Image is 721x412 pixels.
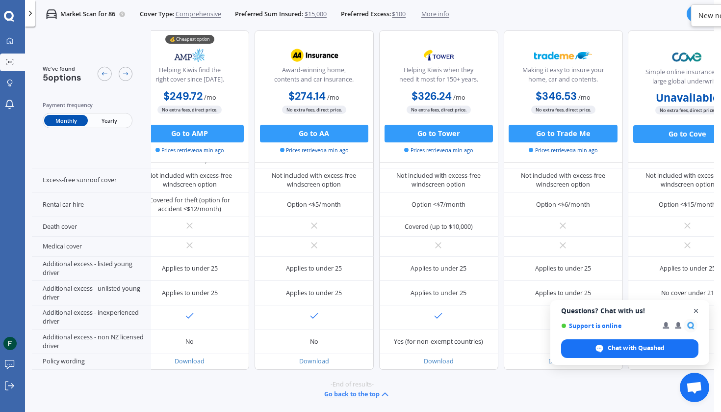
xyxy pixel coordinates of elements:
div: Rental car hire [32,193,151,218]
div: Yes (for non-exempt countries) [394,337,483,346]
span: We've found [43,65,81,73]
div: Payment frequency [43,101,133,110]
span: -End of results- [331,380,374,389]
div: 💰 Cheapest option [165,34,214,43]
div: Option <$6/month [536,200,590,209]
img: Trademe.webp [534,44,592,66]
div: Policy wording [32,354,151,370]
div: Death cover [32,217,151,237]
span: More info [421,10,449,19]
div: Additional excess - unlisted young driver [32,281,151,305]
div: Applies to under 25 [286,264,342,273]
div: Applies to under 25 [411,289,466,298]
a: Download [548,357,578,365]
div: Helping Kiwis when they need it most for 150+ years. [386,66,490,88]
span: Comprehensive [176,10,221,19]
div: Applies to under 25 [286,289,342,298]
div: Applies to under 25 [162,289,218,298]
span: Cover Type: [140,10,174,19]
span: Prices retrieved a min ago [404,146,473,154]
div: Option <$5/month [287,200,341,209]
button: Go to Tower [385,125,493,142]
div: No cover under 21 [661,289,714,298]
span: No extra fees, direct price. [282,106,346,114]
b: $274.14 [288,89,326,103]
span: 5 options [43,72,81,83]
span: / mo [204,93,216,101]
div: Covered for theft (option for accident <$12/month) [137,196,243,214]
span: Questions? Chat with us! [561,307,698,315]
div: Not included with excess-free windscreen option [261,171,367,189]
div: Excess-free sunroof cover [32,168,151,193]
span: Preferred Sum Insured: [235,10,303,19]
a: Download [424,357,454,365]
div: Award-winning home, contents and car insurance. [262,66,366,88]
div: Helping Kiwis find the right cover since [DATE]. [138,66,242,88]
span: / mo [578,93,591,101]
div: Applies to under 25 [660,264,716,273]
button: Go to AMP [135,125,244,142]
button: Go to Trade Me [509,125,617,142]
img: Cove.webp [658,46,717,68]
div: Not included with excess-free windscreen option [510,171,616,189]
b: $249.72 [163,89,203,103]
b: $326.24 [412,89,452,103]
a: Open chat [680,373,709,402]
div: Option <$15/month [659,200,716,209]
div: Applies to under 25 [535,264,591,273]
span: / mo [327,93,339,101]
div: Additional excess - listed young driver [32,257,151,281]
span: No extra fees, direct price. [531,106,595,114]
p: Market Scan for 86 [60,10,115,19]
span: Prices retrieved a min ago [155,146,224,154]
span: Yearly [88,115,131,126]
span: Preferred Excess: [341,10,391,19]
span: Support is online [561,322,656,330]
span: Prices retrieved a min ago [280,146,349,154]
img: AA.webp [285,44,343,66]
div: Not included with excess-free windscreen option [137,171,243,189]
span: Monthly [44,115,87,126]
div: Not included with excess-free windscreen option [386,171,491,189]
span: No extra fees, direct price. [157,106,222,114]
img: car.f15378c7a67c060ca3f3.svg [46,9,57,20]
div: Applies to under 25 [535,289,591,298]
span: No extra fees, direct price. [655,106,720,114]
div: Applies to under 25 [162,264,218,273]
div: Applies to under 25 [411,264,466,273]
div: Making it easy to insure your home, car and contents. [511,66,615,88]
span: Chat with Quashed [561,339,698,358]
img: AMP.webp [160,44,219,66]
span: $15,000 [305,10,327,19]
div: No [310,337,318,346]
a: Download [299,357,329,365]
div: Additional excess - non NZ licensed driver [32,330,151,354]
b: $346.53 [536,89,577,103]
span: Chat with Quashed [608,344,665,353]
div: Additional excess - inexperienced driver [32,305,151,330]
div: Covered (up to $10,000) [405,222,473,231]
a: Download [175,357,205,365]
button: Go to AA [260,125,368,142]
button: Go back to the top [324,389,390,400]
span: No extra fees, direct price. [407,106,471,114]
span: Prices retrieved a min ago [529,146,597,154]
div: Medical cover [32,237,151,256]
div: Option <$7/month [412,200,465,209]
span: / mo [453,93,465,101]
b: Unavailable [656,93,719,102]
span: $100 [392,10,406,19]
img: ACg8ocIOgb5qyAX0hrtIxGJafr1TMbXkBCKkvHzLLkpD7vrF=s96-c [3,337,17,350]
div: No [185,337,194,346]
img: Tower.webp [410,44,468,66]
